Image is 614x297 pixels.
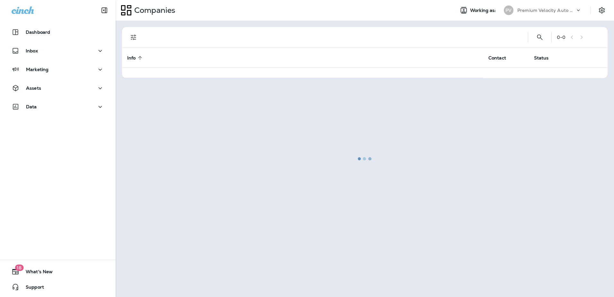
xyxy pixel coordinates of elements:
[470,8,497,13] span: Working as:
[6,82,109,94] button: Assets
[26,48,38,53] p: Inbox
[26,85,41,91] p: Assets
[6,26,109,39] button: Dashboard
[596,4,608,16] button: Settings
[26,30,50,35] p: Dashboard
[6,63,109,76] button: Marketing
[132,5,175,15] p: Companies
[19,269,53,277] span: What's New
[517,8,575,13] p: Premium Velocity Auto dba Jiffy Lube
[19,284,44,292] span: Support
[95,4,113,17] button: Collapse Sidebar
[6,100,109,113] button: Data
[26,104,37,109] p: Data
[6,265,109,278] button: 18What's New
[6,44,109,57] button: Inbox
[26,67,48,72] p: Marketing
[15,265,23,271] span: 18
[6,281,109,293] button: Support
[504,5,513,15] div: PV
